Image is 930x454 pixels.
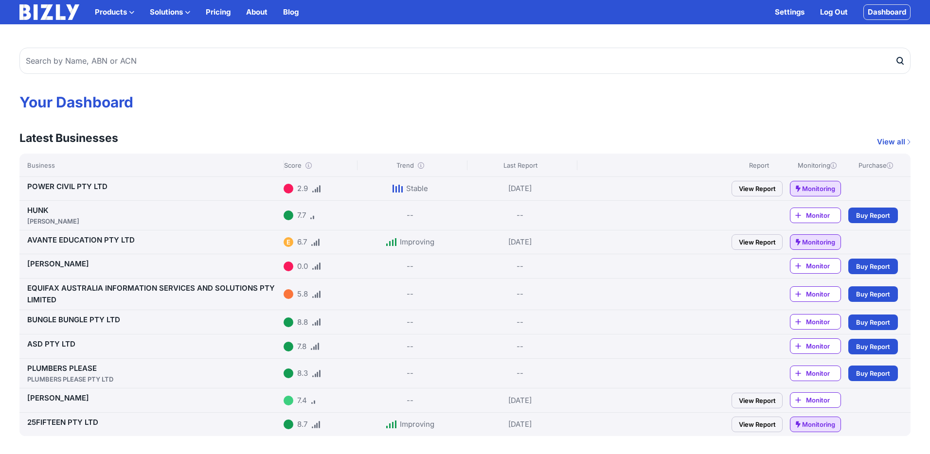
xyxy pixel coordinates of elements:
[297,261,308,272] div: 0.0
[407,341,413,352] div: --
[802,419,835,429] span: Monitoring
[848,314,898,330] a: Buy Report
[27,235,135,244] a: AVANTE EDUCATION PTY LTD
[297,210,306,221] div: 7.7
[806,289,841,299] span: Monitor
[467,314,573,330] div: --
[284,237,293,247] div: E
[206,6,231,18] a: Pricing
[407,288,413,300] div: --
[27,418,98,427] a: 25FIFTEEN PTY LTD
[790,160,844,170] div: Monitoring
[27,374,280,384] div: PLUMBERS PLEASE PTY LTD
[246,6,268,18] a: About
[297,395,307,406] div: 7.4
[848,339,898,354] a: Buy Report
[297,183,308,194] div: 2.9
[407,261,413,272] div: --
[848,208,898,223] a: Buy Report
[284,160,353,170] div: Score
[802,237,835,247] span: Monitoring
[19,93,911,111] h1: Your Dashboard
[848,259,898,274] a: Buy Report
[27,206,280,226] a: HUNK[PERSON_NAME]
[790,392,841,408] a: Monitor
[27,259,89,268] a: [PERSON_NAME]
[406,183,428,194] div: Stable
[820,6,848,18] a: Log Out
[467,181,573,196] div: [DATE]
[407,316,413,328] div: --
[467,234,573,250] div: [DATE]
[27,315,120,324] a: BUNGLE BUNGLE PTY LTD
[790,417,841,432] a: Monitoring
[27,339,75,349] a: ASD PTY LTD
[19,48,911,74] input: Search by Name, ABN or ACN
[806,210,841,220] span: Monitor
[467,338,573,354] div: --
[27,216,280,226] div: [PERSON_NAME]
[27,283,275,304] a: EQUIFAX AUSTRALIA INFORMATION SERVICES AND SOLUTIONS PTY LIMITED
[27,182,107,191] a: POWER CIVIL PTY LTD
[790,181,841,196] a: Monitoring
[467,258,573,274] div: --
[863,4,911,20] a: Dashboard
[95,6,134,18] button: Products
[790,286,841,302] a: Monitor
[790,208,841,223] a: Monitor
[283,6,299,18] a: Blog
[856,317,890,327] span: Buy Report
[407,367,413,379] div: --
[407,395,413,406] div: --
[775,6,805,18] a: Settings
[790,338,841,354] a: Monitor
[357,160,463,170] div: Trend
[467,363,573,384] div: --
[732,160,786,170] div: Report
[467,160,573,170] div: Last Report
[467,205,573,226] div: --
[806,317,841,327] span: Monitor
[400,236,434,248] div: Improving
[27,364,280,384] a: PLUMBERS PLEASEPLUMBERS PLEASE PTY LTD
[806,368,841,378] span: Monitor
[732,181,783,196] a: View Report
[856,210,890,220] span: Buy Report
[297,419,307,430] div: 8.7
[802,184,835,193] span: Monitoring
[732,234,783,250] a: View Report
[856,262,890,271] span: Buy Report
[848,160,903,170] div: Purchase
[790,234,841,250] a: Monitoring
[848,286,898,302] a: Buy Report
[297,341,306,352] div: 7.8
[806,395,841,405] span: Monitor
[856,342,890,351] span: Buy Report
[297,288,308,300] div: 5.8
[877,136,911,148] a: View all
[790,366,841,381] a: Monitor
[27,393,89,402] a: [PERSON_NAME]
[467,417,573,432] div: [DATE]
[806,261,841,271] span: Monitor
[407,210,413,221] div: --
[19,130,118,146] h3: Latest Businesses
[790,314,841,330] a: Monitor
[856,289,890,299] span: Buy Report
[732,393,783,408] a: View Report
[467,282,573,306] div: --
[790,258,841,274] a: Monitor
[150,6,190,18] button: Solutions
[297,367,308,379] div: 8.3
[848,366,898,381] a: Buy Report
[297,316,308,328] div: 8.8
[467,392,573,408] div: [DATE]
[732,417,783,432] a: View Report
[400,419,434,430] div: Improving
[27,160,280,170] div: Business
[297,236,307,248] div: 6.7
[806,341,841,351] span: Monitor
[856,368,890,378] span: Buy Report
